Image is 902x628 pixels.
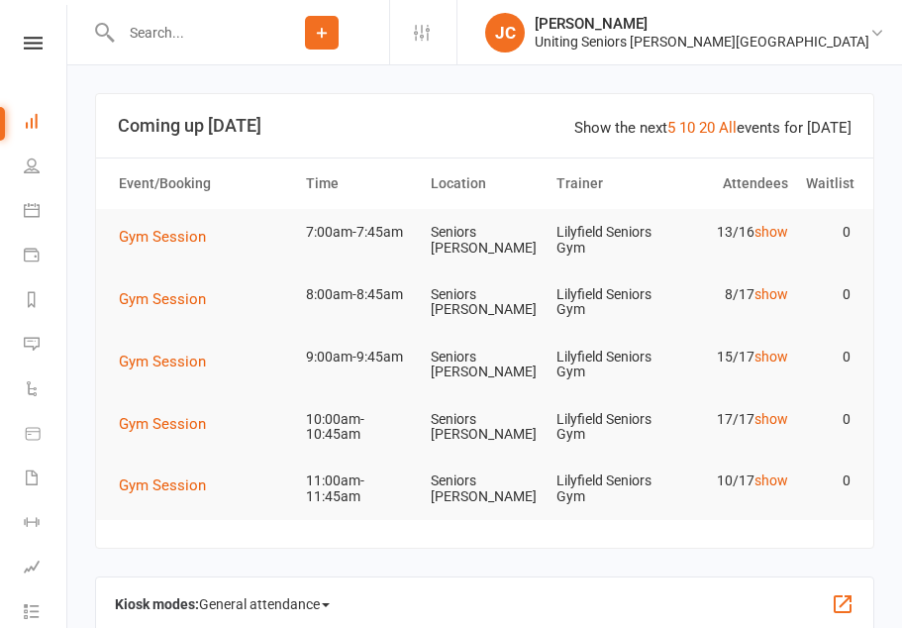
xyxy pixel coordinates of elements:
[24,547,68,591] a: Assessments
[672,158,797,209] th: Attendees
[119,353,206,370] span: Gym Session
[672,458,797,504] td: 10/17
[754,286,788,302] a: show
[548,271,672,334] td: Lilyfield Seniors Gym
[672,209,797,256] td: 13/16
[119,225,220,249] button: Gym Session
[24,235,68,279] a: Payments
[754,472,788,488] a: show
[119,476,206,494] span: Gym Session
[548,334,672,396] td: Lilyfield Seniors Gym
[422,458,547,520] td: Seniors [PERSON_NAME]
[719,119,737,137] a: All
[754,224,788,240] a: show
[24,190,68,235] a: Calendar
[548,458,672,520] td: Lilyfield Seniors Gym
[797,334,859,380] td: 0
[422,209,547,271] td: Seniors [PERSON_NAME]
[115,19,254,47] input: Search...
[115,596,199,612] strong: Kiosk modes:
[110,158,297,209] th: Event/Booking
[535,33,869,51] div: Uniting Seniors [PERSON_NAME][GEOGRAPHIC_DATA]
[667,119,675,137] a: 5
[672,396,797,443] td: 17/17
[574,116,852,140] div: Show the next events for [DATE]
[24,146,68,190] a: People
[422,334,547,396] td: Seniors [PERSON_NAME]
[548,158,672,209] th: Trainer
[422,271,547,334] td: Seniors [PERSON_NAME]
[119,415,206,433] span: Gym Session
[679,119,695,137] a: 10
[119,473,220,497] button: Gym Session
[119,350,220,373] button: Gym Session
[118,116,852,136] h3: Coming up [DATE]
[199,588,330,620] span: General attendance
[297,158,422,209] th: Time
[119,228,206,246] span: Gym Session
[672,271,797,318] td: 8/17
[485,13,525,52] div: JC
[535,15,869,33] div: [PERSON_NAME]
[797,271,859,318] td: 0
[754,349,788,365] a: show
[119,287,220,311] button: Gym Session
[297,271,422,318] td: 8:00am-8:45am
[548,209,672,271] td: Lilyfield Seniors Gym
[297,396,422,459] td: 10:00am-10:45am
[24,413,68,458] a: Product Sales
[422,158,547,209] th: Location
[119,290,206,308] span: Gym Session
[797,209,859,256] td: 0
[548,396,672,459] td: Lilyfield Seniors Gym
[699,119,715,137] a: 20
[297,458,422,520] td: 11:00am-11:45am
[672,334,797,380] td: 15/17
[797,158,859,209] th: Waitlist
[754,411,788,427] a: show
[797,458,859,504] td: 0
[24,101,68,146] a: Dashboard
[422,396,547,459] td: Seniors [PERSON_NAME]
[24,279,68,324] a: Reports
[297,209,422,256] td: 7:00am-7:45am
[797,396,859,443] td: 0
[297,334,422,380] td: 9:00am-9:45am
[119,412,220,436] button: Gym Session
